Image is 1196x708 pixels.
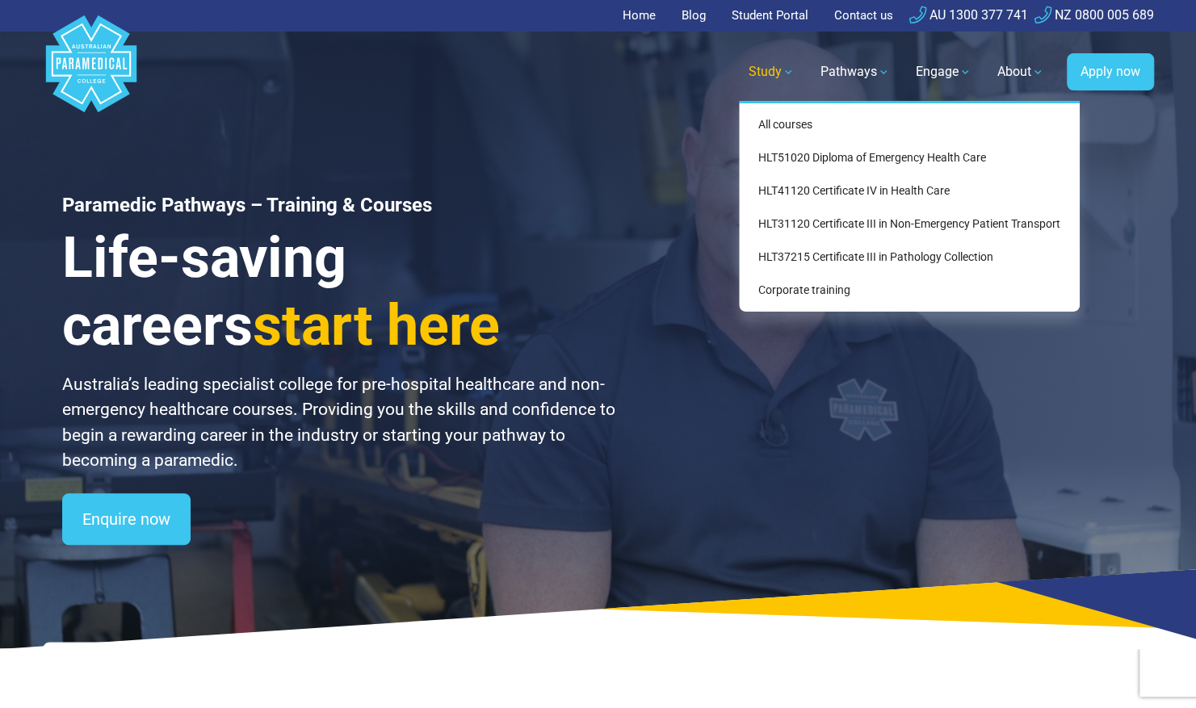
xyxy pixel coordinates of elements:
a: NZ 0800 005 689 [1034,7,1154,23]
a: Study [739,49,804,94]
a: About [988,49,1054,94]
a: Pathways [811,49,900,94]
a: Engage [906,49,981,94]
span: start here [253,292,500,358]
a: HLT41120 Certificate IV in Health Care [745,176,1073,206]
a: Enquire now [62,493,191,545]
a: HLT37215 Certificate III in Pathology Collection [745,242,1073,272]
h3: Life-saving careers [62,224,618,359]
div: Study [739,101,1080,312]
a: HLT51020 Diploma of Emergency Health Care [745,143,1073,173]
a: HLT31120 Certificate III in Non-Emergency Patient Transport [745,209,1073,239]
a: Apply now [1067,53,1154,90]
h1: Paramedic Pathways – Training & Courses [62,194,618,217]
a: Australian Paramedical College [43,31,140,113]
a: Corporate training [745,275,1073,305]
p: Australia’s leading specialist college for pre-hospital healthcare and non-emergency healthcare c... [62,372,618,474]
a: All courses [745,110,1073,140]
a: AU 1300 377 741 [909,7,1028,23]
